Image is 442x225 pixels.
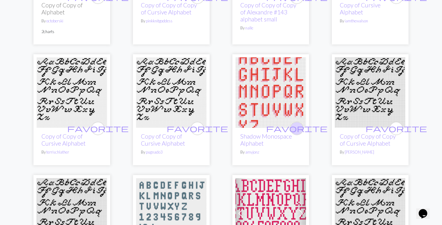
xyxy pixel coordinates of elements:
a: Cursive Alphabet [37,89,107,95]
a: Copy of Copy of Copy of Alexandre #143 alphabet small [240,2,296,23]
p: By [340,149,401,155]
p: By [141,149,202,155]
i: favourite [366,122,427,135]
img: Cursive Alphabet [37,57,107,128]
a: pugnado3 [146,150,162,154]
i: favourite [167,122,228,135]
a: Copy of Copy of Cursive Alphabet [41,133,86,147]
button: favourite [390,122,403,135]
p: By [340,18,401,24]
button: favourite [191,122,204,135]
a: serif alphabet [235,210,306,215]
a: pinkknitgoddess [146,18,173,23]
img: Cursive Alphabet [335,57,405,128]
a: [PERSON_NAME] [345,150,374,154]
a: iamthewalson [345,18,368,23]
a: amyjonz [245,150,259,154]
a: Copy of Copy of Cursive Alphabet [141,133,185,147]
p: By [240,149,301,155]
a: Cursive Alphabet [136,89,207,95]
i: favourite [67,122,129,135]
button: favourite [91,122,105,135]
a: octoberski [46,18,63,23]
a: Cursive Alphabet [335,89,405,95]
iframe: chat widget [416,200,436,219]
a: Copy of Copy of Copy of Cursive Alphabet [141,2,197,16]
p: By [141,18,202,24]
span: favorite [167,124,228,133]
a: Shadow Monospace Alphabet [240,133,292,147]
a: Alphabet [136,210,207,215]
span: favorite [366,124,427,133]
img: Cursive Alphabet [136,57,207,128]
i: favourite [266,122,328,135]
p: By [240,25,301,31]
button: favourite [290,122,304,135]
p: By [41,18,102,24]
span: favorite [67,124,129,133]
a: nalle [245,25,253,30]
a: Copy of Cursive Alphabet [340,2,381,16]
a: terrischlather [46,150,69,154]
p: By [41,149,102,155]
p: 2 charts [41,29,102,35]
a: Cursive Alphabet [335,210,405,215]
a: Copy of Copy of Copy of Cursive Alphabet [340,133,396,147]
a: Shadow Monospace Alphabet [235,89,306,95]
a: Cursive Alphabet [37,210,107,215]
span: favorite [266,124,328,133]
img: Shadow Monospace Alphabet [235,57,306,128]
h2: Copy of Copy of Alphabet [41,2,102,16]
